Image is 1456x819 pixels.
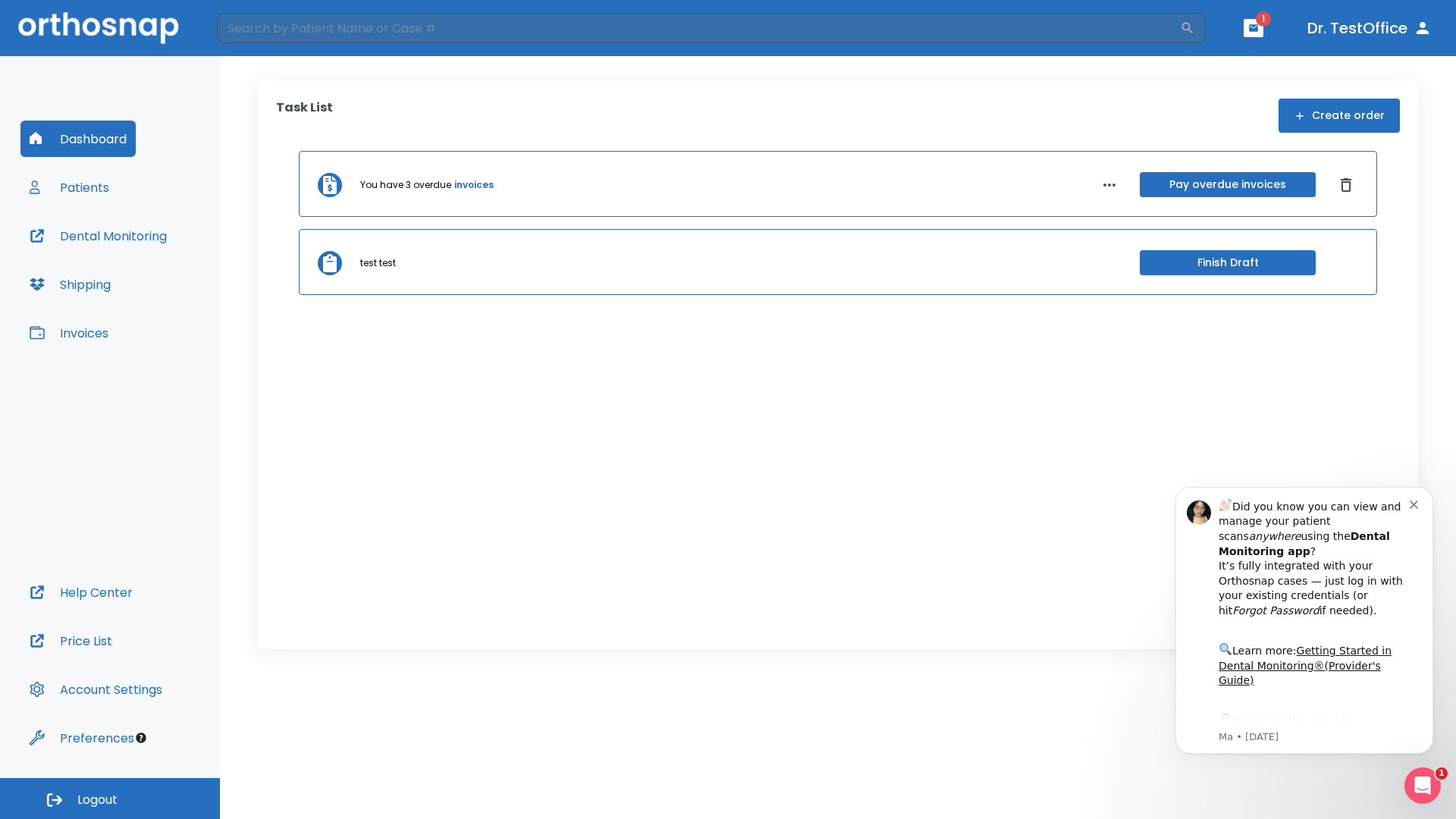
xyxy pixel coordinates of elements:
[360,256,396,270] p: test test
[20,218,176,254] button: Dental Monitoring
[66,251,201,278] a: App Store
[66,266,257,280] p: Message from Ma, sent 2w ago
[1301,14,1438,42] button: Dr. TestOffice
[217,13,1180,43] input: Search by Patient Name or Case #
[20,121,136,157] button: Dashboard
[1334,173,1358,197] button: Dismiss
[1256,11,1271,27] span: 1
[1436,767,1448,780] span: 1
[454,178,494,192] a: invoices
[77,792,118,808] span: Logout
[134,731,148,745] div: Tooltip anchor
[1140,172,1316,197] button: Pay overdue invoices
[18,12,179,43] img: Orthosnap
[20,169,118,206] button: Patients
[276,99,333,133] p: Task List
[1404,767,1441,804] iframe: Intercom live chat
[20,623,121,659] button: Price List
[257,33,269,45] button: Dismiss notification
[20,266,120,303] button: Shipping
[20,720,143,756] button: Preferences
[66,247,257,325] div: Download the app: | ​ Let us know if you need help getting started!
[360,178,451,192] p: You have 3 overdue
[20,671,171,708] button: Account Settings
[1279,99,1400,133] button: Create order
[1140,250,1316,275] button: Finish Draft
[1153,464,1456,778] iframe: Intercom notifications message
[20,315,118,351] button: Invoices
[20,574,142,610] button: Help Center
